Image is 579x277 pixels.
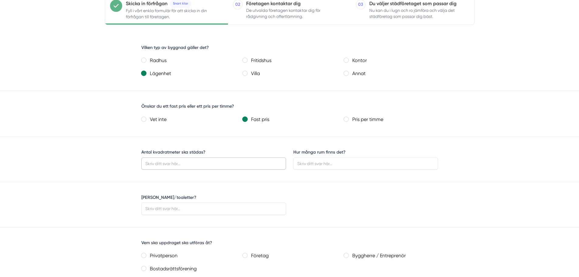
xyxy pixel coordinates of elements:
[247,69,336,78] label: Villa
[146,69,235,78] label: Lägenhet
[293,158,438,170] input: Skriv ditt svar här...
[369,7,459,19] span: Nu kan du i lugn och ro jämföra och välja det städföretag som passar dig bäst.
[247,115,336,124] label: Fast pris
[247,56,336,65] label: Fritidshus
[141,240,212,245] label: Vem ska uppdraget ska utföras åt?
[141,195,196,200] label: [PERSON_NAME]/toaletter?
[141,150,205,154] label: Antal kvadratmeter ska städas?
[146,265,235,273] label: Bostadsrättsförening
[141,104,234,109] label: Önskar du ett fast pris eller ett pris per timme?
[141,203,286,215] input: Skriv ditt svar här...
[247,251,336,260] label: Företag
[141,158,286,170] input: Skriv ditt svar här...
[293,150,346,154] label: Hur många rum finns det?
[349,56,438,65] label: Kontor
[349,251,438,260] label: Byggherre / Entreprenör
[349,115,438,124] label: Pris per timme
[126,8,214,20] span: Fyll i vårt enkla formulär för att skicka in din förfrågan till företagen.
[146,115,235,124] label: Vet inte
[141,45,209,50] label: Vilken typ av byggnad gäller det?
[358,2,363,8] span: 03
[146,56,235,65] label: Radhus
[146,251,235,260] label: Privatperson
[246,7,336,19] span: De utvalda företagen kontaktar dig för rådgivning och offertlämning.
[235,2,240,8] span: 02
[349,69,438,78] label: Annat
